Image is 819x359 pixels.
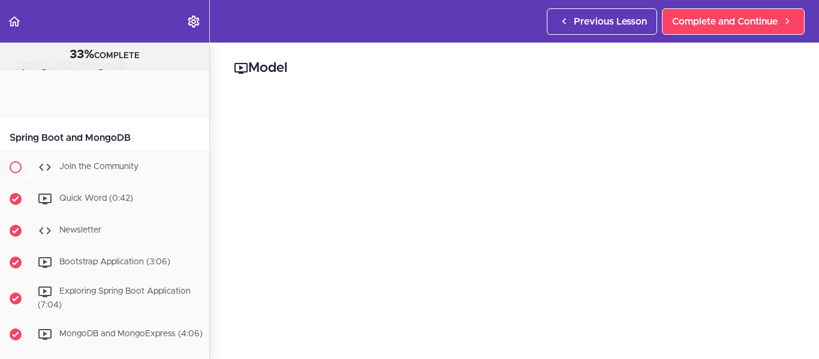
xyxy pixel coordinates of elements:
[574,14,647,29] span: Previous Lesson
[59,258,170,266] span: Bootstrap Application (3:06)
[662,8,805,35] a: Complete and Continue
[59,330,203,338] span: MongoDB and MongoExpress (4:06)
[59,194,133,203] span: Quick Word (0:42)
[672,14,778,29] span: Complete and Continue
[70,49,94,61] span: 33%
[547,8,657,35] a: Previous Lesson
[38,287,191,309] span: Exploring Spring Boot Application (7:04)
[59,226,101,234] span: Newsletter
[59,162,138,171] span: Join the Community
[15,47,194,63] div: COMPLETE
[186,14,201,29] svg: Settings Menu
[7,14,22,29] svg: Back to course curriculum
[234,58,795,79] h2: Model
